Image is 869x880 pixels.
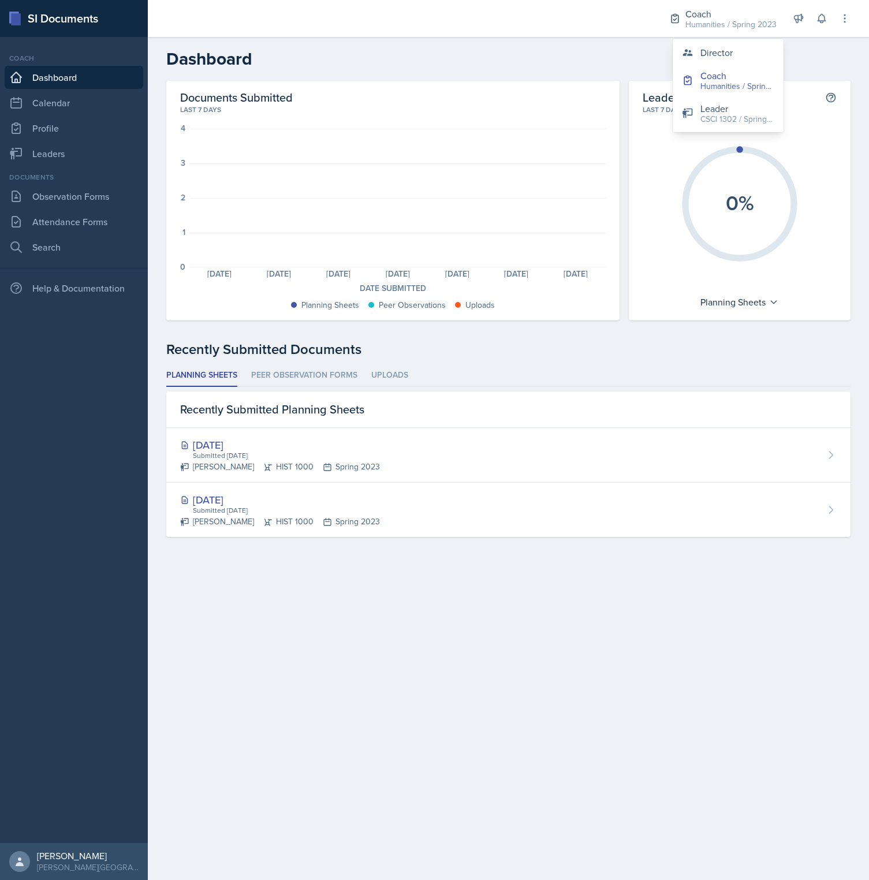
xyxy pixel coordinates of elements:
div: [DATE] [190,270,249,278]
li: Planning Sheets [166,364,237,387]
h2: Documents Submitted [180,90,606,105]
div: [PERSON_NAME] HIST 1000 Spring 2023 [180,461,380,473]
div: 4 [181,124,185,132]
div: Coach [685,7,777,21]
div: Recently Submitted Documents [166,339,851,360]
div: [DATE] [487,270,546,278]
div: [DATE] [180,437,380,453]
li: Peer Observation Forms [251,364,357,387]
div: Last 7 days [643,105,837,115]
div: Date Submitted [180,282,606,294]
div: Planning Sheets [695,293,784,311]
a: Attendance Forms [5,210,143,233]
h2: Leaders with Submissions [643,90,774,105]
a: Leaders [5,142,143,165]
div: 2 [181,193,185,202]
div: Documents [5,172,143,182]
div: Leader [700,102,774,115]
div: [DATE] [427,270,487,278]
div: [DATE] [368,270,427,278]
div: Uploads [465,299,495,311]
div: [DATE] [180,492,380,508]
button: Coach Humanities / Spring 2023 [673,64,784,97]
div: Director [700,46,733,59]
div: Peer Observations [379,299,446,311]
div: Recently Submitted Planning Sheets [166,391,851,428]
text: 0% [725,188,754,218]
div: [DATE] [249,270,309,278]
a: Observation Forms [5,185,143,208]
a: [DATE] Submitted [DATE] [PERSON_NAME]HIST 1000Spring 2023 [166,483,851,537]
div: 3 [181,159,185,167]
div: Coach [5,53,143,64]
div: 1 [182,228,185,236]
h2: Dashboard [166,49,851,69]
a: [DATE] Submitted [DATE] [PERSON_NAME]HIST 1000Spring 2023 [166,428,851,483]
button: Director [673,41,784,64]
div: [DATE] [309,270,368,278]
div: [PERSON_NAME] HIST 1000 Spring 2023 [180,516,380,528]
div: Submitted [DATE] [192,505,380,516]
div: Last 7 days [180,105,606,115]
div: Coach [700,69,774,83]
div: Humanities / Spring 2023 [700,80,774,92]
div: 0 [180,263,185,271]
a: Calendar [5,91,143,114]
li: Uploads [371,364,408,387]
div: Submitted [DATE] [192,450,380,461]
div: CSCI 1302 / Spring 2023 [700,113,774,125]
div: [PERSON_NAME] [37,850,139,862]
div: Humanities / Spring 2023 [685,18,777,31]
div: Help & Documentation [5,277,143,300]
a: Dashboard [5,66,143,89]
a: Profile [5,117,143,140]
div: [DATE] [546,270,606,278]
div: [PERSON_NAME][GEOGRAPHIC_DATA] [37,862,139,873]
div: Planning Sheets [301,299,359,311]
button: Leader CSCI 1302 / Spring 2023 [673,97,784,130]
a: Search [5,236,143,259]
